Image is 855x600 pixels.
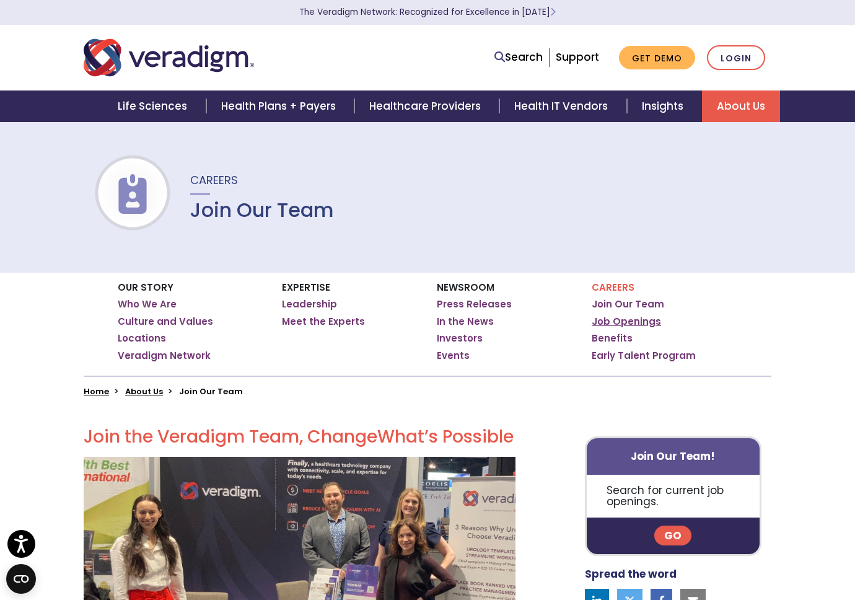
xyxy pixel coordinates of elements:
h1: Join Our Team [190,198,334,222]
a: Get Demo [619,46,695,70]
span: Learn More [550,6,556,18]
a: About Us [702,90,780,122]
a: Veradigm Network [118,350,211,362]
a: About Us [125,386,163,397]
h2: Join the Veradigm Team, Change [84,426,515,448]
a: Go [654,526,691,545]
a: Home [84,386,109,397]
p: Search for current job openings. [587,475,760,518]
a: The Veradigm Network: Recognized for Excellence in [DATE]Learn More [299,6,556,18]
a: Health IT Vendors [499,90,626,122]
strong: Spread the word [585,567,677,581]
a: Locations [118,332,166,345]
a: Culture and Values [118,315,213,328]
a: Life Sciences [103,90,206,122]
span: Careers [190,172,238,188]
strong: Join Our Team! [631,449,715,464]
a: Support [556,50,599,64]
a: Join Our Team [592,298,664,311]
button: Open CMP widget [6,564,36,594]
a: Who We Are [118,298,177,311]
a: Early Talent Program [592,350,696,362]
img: Veradigm logo [84,37,254,78]
a: Healthcare Providers [354,90,499,122]
a: Job Openings [592,315,661,328]
a: Investors [437,332,483,345]
a: Leadership [282,298,337,311]
a: Benefits [592,332,633,345]
a: Insights [627,90,702,122]
a: Events [437,350,470,362]
a: Search [494,49,543,66]
a: Health Plans + Payers [206,90,354,122]
span: What’s Possible [377,425,514,449]
a: Press Releases [437,298,512,311]
a: Meet the Experts [282,315,365,328]
a: Login [707,45,765,71]
a: In the News [437,315,494,328]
